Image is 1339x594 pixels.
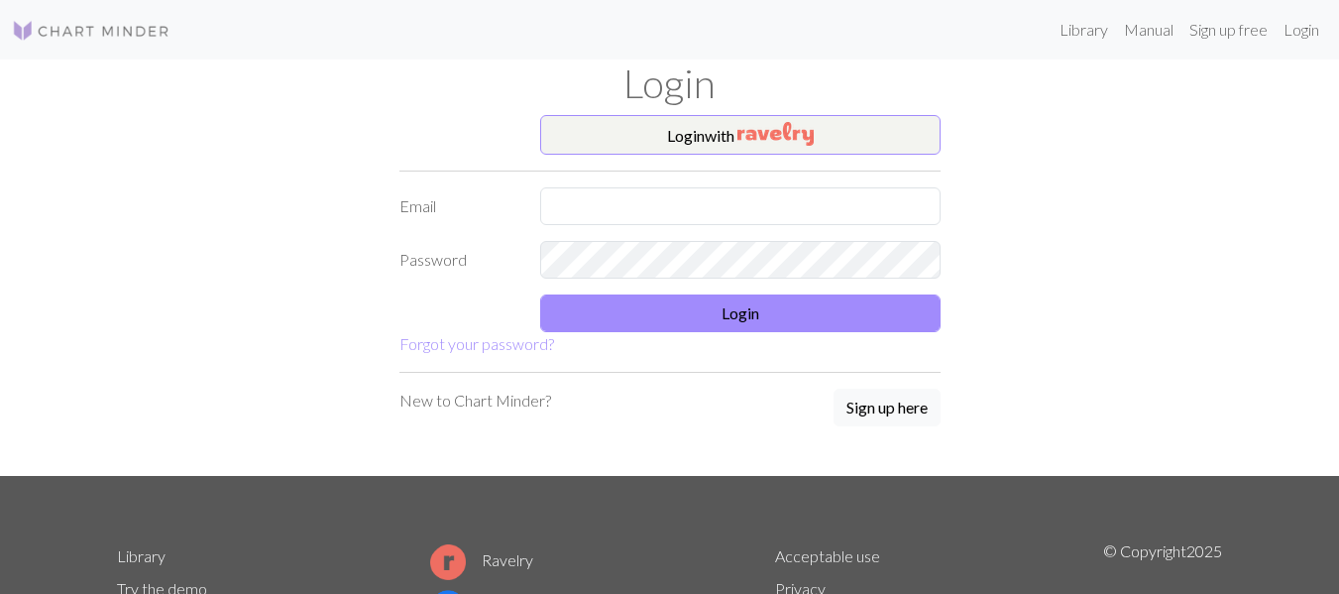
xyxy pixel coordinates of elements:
label: Email [388,187,529,225]
button: Loginwith [540,115,941,155]
a: Forgot your password? [399,334,554,353]
img: Ravelry logo [430,544,466,580]
a: Login [1276,10,1327,50]
a: Ravelry [430,550,533,569]
p: New to Chart Minder? [399,389,551,413]
a: Library [1052,10,1116,50]
button: Sign up here [834,389,941,426]
button: Login [540,295,941,332]
a: Sign up here [834,389,941,428]
img: Logo [12,19,170,43]
label: Password [388,241,529,279]
img: Ravelry [737,122,814,146]
a: Library [117,546,166,565]
a: Sign up free [1181,10,1276,50]
a: Acceptable use [775,546,880,565]
a: Manual [1116,10,1181,50]
h1: Login [105,59,1235,107]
